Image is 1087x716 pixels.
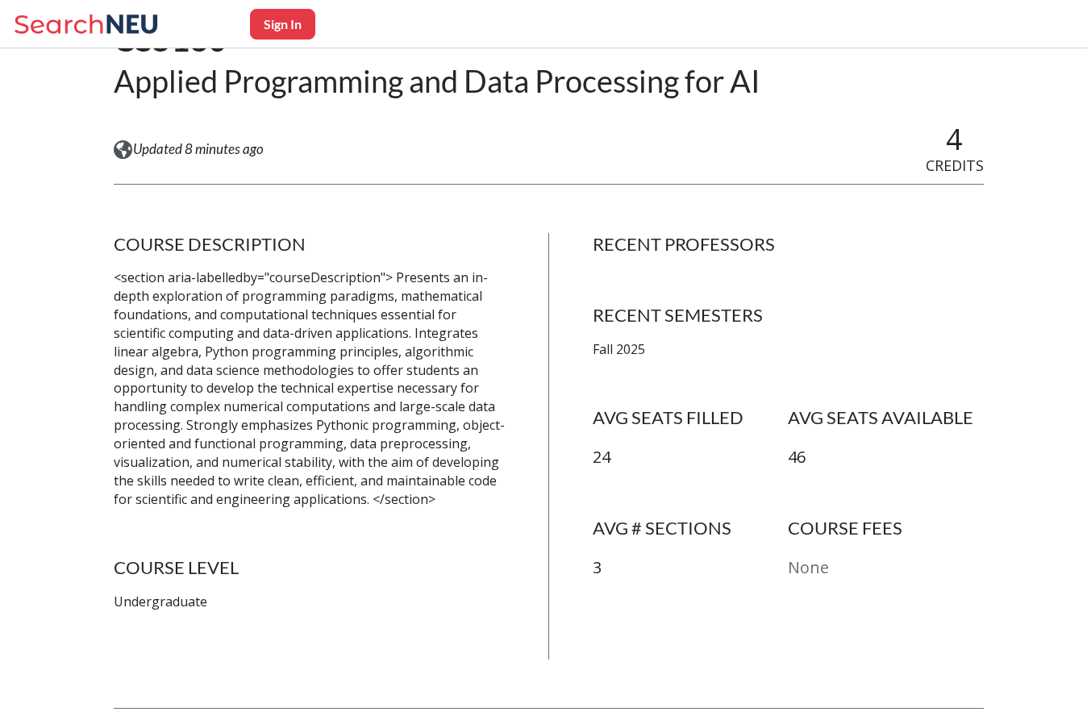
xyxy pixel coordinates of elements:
[114,61,760,101] h2: Applied Programming and Data Processing for AI
[788,446,984,469] p: 46
[114,593,505,611] p: Undergraduate
[114,233,505,256] h4: COURSE DESCRIPTION
[593,406,789,429] h4: AVG SEATS FILLED
[250,9,315,40] button: Sign In
[593,304,984,327] h4: RECENT SEMESTERS
[114,268,505,508] p: <section aria-labelledby="courseDescription"> Presents an in-depth exploration of programming par...
[926,156,984,175] span: CREDITS
[593,556,789,580] p: 3
[593,233,984,256] h4: RECENT PROFESSORS
[133,140,264,158] span: Updated 8 minutes ago
[788,517,984,539] h4: COURSE FEES
[788,406,984,429] h4: AVG SEATS AVAILABLE
[593,517,789,539] h4: AVG # SECTIONS
[593,446,789,469] p: 24
[114,556,505,579] h4: COURSE LEVEL
[946,119,963,159] span: 4
[593,340,984,359] p: Fall 2025
[788,556,984,580] p: None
